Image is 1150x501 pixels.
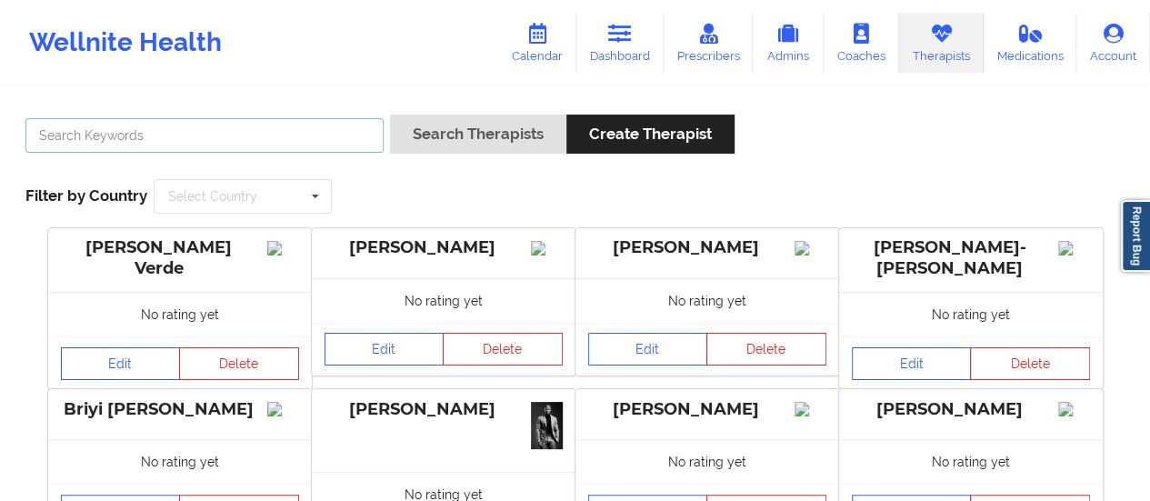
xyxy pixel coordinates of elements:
div: No rating yet [312,278,575,323]
img: Image%2Fplaceholer-image.png [1058,241,1090,256]
button: Delete [970,347,1090,380]
div: No rating yet [575,278,839,323]
a: Edit [61,347,181,380]
div: [PERSON_NAME] [588,399,826,420]
button: Create Therapist [566,115,735,154]
div: No rating yet [575,439,839,484]
div: No rating yet [839,292,1103,336]
span: Filter by Country [25,186,147,205]
div: Select Country [168,190,257,203]
input: Search Keywords [25,118,384,153]
div: No rating yet [48,439,312,484]
img: d1ebb28b-43e3-4388-a417-c1dd2a2e4293_IMG_8332.jpeg [531,402,563,448]
div: [PERSON_NAME]-[PERSON_NAME] [852,237,1090,279]
a: Edit [852,347,972,380]
img: Image%2Fplaceholer-image.png [1058,402,1090,416]
img: Image%2Fplaceholer-image.png [531,241,563,256]
a: Account [1076,13,1150,73]
a: Therapists [899,13,984,73]
a: Report Bug [1121,200,1150,272]
div: [PERSON_NAME] [588,237,826,258]
div: No rating yet [839,439,1103,484]
a: Calendar [498,13,576,73]
a: Medications [984,13,1077,73]
button: Delete [179,347,299,380]
img: Image%2Fplaceholer-image.png [795,241,826,256]
button: Delete [443,333,563,366]
img: Image%2Fplaceholer-image.png [267,402,299,416]
img: Image%2Fplaceholer-image.png [795,402,826,416]
div: [PERSON_NAME] [852,399,1090,420]
div: [PERSON_NAME] [325,399,563,420]
a: Admins [753,13,824,73]
a: Edit [588,333,708,366]
a: Edit [325,333,445,366]
a: Prescribers [664,13,754,73]
img: Image%2Fplaceholer-image.png [267,241,299,256]
a: Coaches [824,13,899,73]
div: Briyi [PERSON_NAME] [61,399,299,420]
button: Delete [706,333,826,366]
a: Dashboard [576,13,664,73]
div: [PERSON_NAME] [325,237,563,258]
button: Search Therapists [390,115,566,154]
div: No rating yet [48,292,312,336]
div: [PERSON_NAME] Verde [61,237,299,279]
